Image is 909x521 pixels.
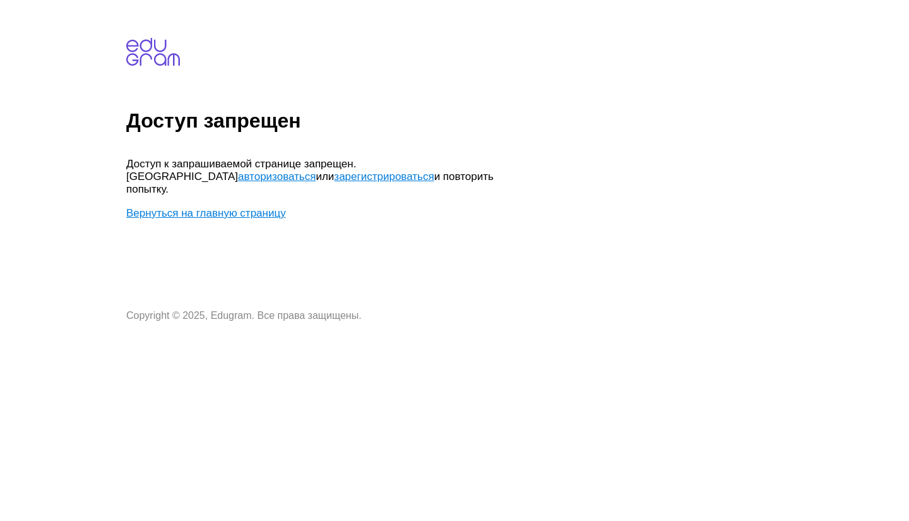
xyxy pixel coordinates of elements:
[126,310,505,321] p: Copyright © 2025, Edugram. Все права защищены.
[126,109,904,133] h1: Доступ запрещен
[334,171,434,183] a: зарегистрироваться
[238,171,316,183] a: авторизоваться
[126,158,505,196] p: Доступ к запрашиваемой странице запрещен. [GEOGRAPHIC_DATA] или и повторить попытку.
[126,207,286,219] a: Вернуться на главную страницу
[126,38,180,66] img: edugram.com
